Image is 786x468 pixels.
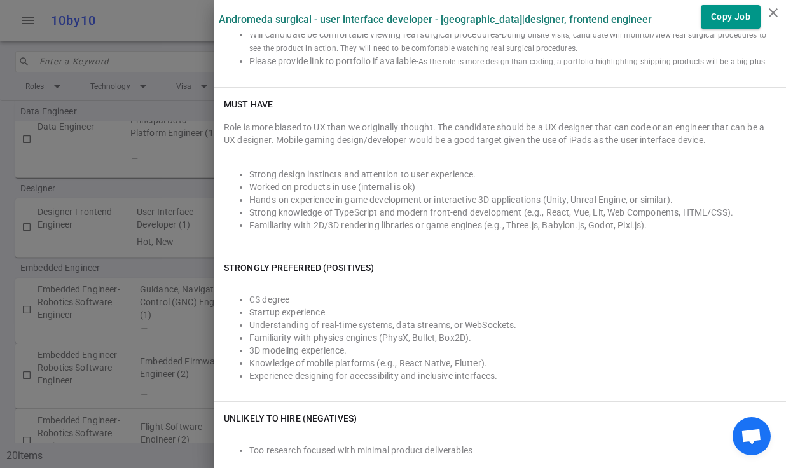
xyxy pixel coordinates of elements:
li: CS degree [249,293,776,306]
li: Familiarity with physics engines (PhysX, Bullet, Box2D). [249,331,776,344]
li: Startup experience [249,306,776,319]
li: Too research focused with minimal product deliverables [249,444,776,457]
li: Strong knowledge of TypeScript and modern front-end development (e.g., React, Vue, Lit, Web Compo... [249,206,776,219]
li: Strong design instincts and attention to user experience. [249,168,776,181]
h6: Strongly Preferred (Positives) [224,261,374,274]
li: Familiarity with 2D/3D rendering libraries or game engines (e.g., Three.js, Babylon.js, Godot, Pi... [249,219,776,231]
li: Knowledge of mobile platforms (e.g., React Native, Flutter). [249,357,776,369]
li: Please provide link to portfolio if available - [249,55,776,68]
h6: Unlikely to Hire (Negatives) [224,412,357,425]
li: Hands-on experience in game development or interactive 3D applications (Unity, Unreal Engine, or ... [249,193,776,206]
li: Understanding of real-time systems, data streams, or WebSockets. [249,319,776,331]
button: Copy Job [701,5,761,29]
label: Andromeda Surgical - User Interface Developer - [GEOGRAPHIC_DATA] | Designer, Frontend Engineer [219,13,652,25]
h6: Must Have [224,98,273,111]
span: As the role is more design than coding, a portfolio highlighting shipping products will be a big ... [418,57,765,66]
i: close [766,5,781,20]
li: 3D modeling experience. [249,344,776,357]
div: Open chat [733,417,771,455]
div: Role is more biased to UX than we originally thought. The candidate should be a UX designer that ... [224,121,776,146]
li: Experience designing for accessibility and inclusive interfaces. [249,369,776,382]
span: During onsite visits, candidate will monitor/view real surgical procedures to see the product in ... [249,31,766,53]
li: Worked on products in use (internal is ok) [249,181,776,193]
li: Will candidate be comfortable viewing real surgical procedures - [249,28,776,55]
